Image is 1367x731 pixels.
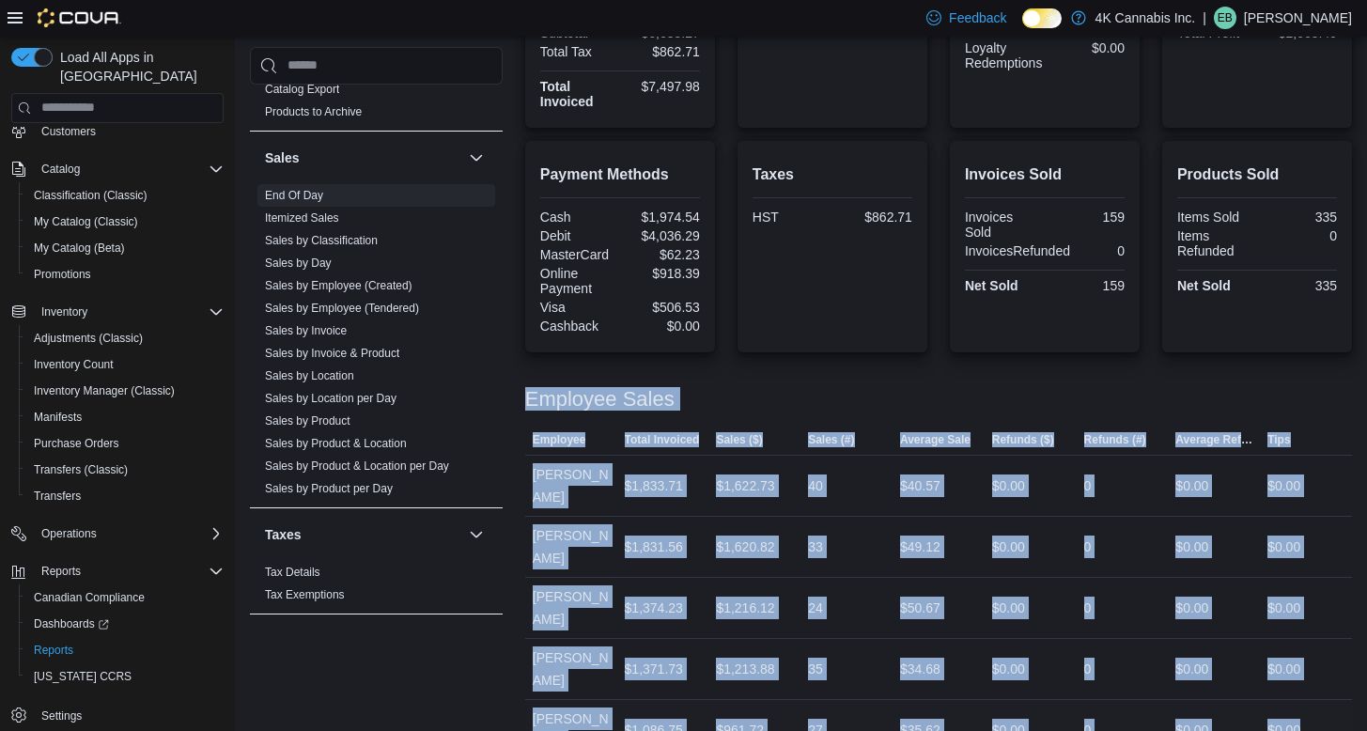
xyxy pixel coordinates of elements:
[1267,658,1300,680] div: $0.00
[540,300,616,315] div: Visa
[1078,243,1125,258] div: 0
[4,701,231,728] button: Settings
[965,278,1018,293] strong: Net Sold
[540,247,616,262] div: MasterCard
[41,304,87,319] span: Inventory
[34,410,82,425] span: Manifests
[4,156,231,182] button: Catalog
[19,261,231,288] button: Promotions
[26,327,150,350] a: Adjustments (Classic)
[1175,597,1208,619] div: $0.00
[1203,7,1206,29] p: |
[992,536,1025,558] div: $0.00
[265,323,347,338] span: Sales by Invoice
[265,278,412,293] span: Sales by Employee (Created)
[250,561,503,614] div: Taxes
[265,347,399,360] a: Sales by Invoice & Product
[265,436,407,451] span: Sales by Product & Location
[34,158,87,180] button: Catalog
[34,119,224,143] span: Customers
[34,590,145,605] span: Canadian Compliance
[26,613,224,635] span: Dashboards
[26,613,117,635] a: Dashboards
[1084,658,1092,680] div: 0
[26,380,182,402] a: Inventory Manager (Classic)
[1218,7,1233,29] span: EB
[624,300,700,315] div: $506.53
[19,663,231,690] button: [US_STATE] CCRS
[250,78,503,131] div: Products
[34,357,114,372] span: Inventory Count
[26,639,224,661] span: Reports
[265,588,345,601] a: Tax Exemptions
[34,214,138,229] span: My Catalog (Classic)
[34,522,224,545] span: Operations
[34,616,109,631] span: Dashboards
[34,643,73,658] span: Reports
[26,432,127,455] a: Purchase Orders
[265,256,332,271] span: Sales by Day
[41,708,82,723] span: Settings
[525,639,617,699] div: [PERSON_NAME]
[965,40,1043,70] div: Loyalty Redemptions
[265,257,332,270] a: Sales by Day
[992,658,1025,680] div: $0.00
[4,521,231,547] button: Operations
[808,432,854,447] span: Sales (#)
[265,525,461,544] button: Taxes
[540,79,594,109] strong: Total Invoiced
[19,351,231,378] button: Inventory Count
[1267,474,1300,497] div: $0.00
[265,82,339,97] span: Catalog Export
[41,124,96,139] span: Customers
[1177,228,1253,258] div: Items Refunded
[19,611,231,637] a: Dashboards
[265,324,347,337] a: Sales by Invoice
[624,228,700,243] div: $4,036.29
[716,658,774,680] div: $1,213.88
[4,299,231,325] button: Inventory
[1095,7,1196,29] p: 4K Cannabis Inc.
[716,536,774,558] div: $1,620.82
[1084,474,1092,497] div: 0
[265,83,339,96] a: Catalog Export
[26,406,224,428] span: Manifests
[265,525,302,544] h3: Taxes
[808,474,823,497] div: 40
[540,319,616,334] div: Cashback
[26,586,152,609] a: Canadian Compliance
[34,560,224,583] span: Reports
[265,346,399,361] span: Sales by Invoice & Product
[265,566,320,579] a: Tax Details
[625,536,683,558] div: $1,831.56
[265,459,449,473] a: Sales by Product & Location per Day
[265,211,339,225] a: Itemized Sales
[900,597,940,619] div: $50.67
[34,267,91,282] span: Promotions
[26,184,224,207] span: Classification (Classic)
[525,456,617,516] div: [PERSON_NAME]
[4,117,231,145] button: Customers
[34,301,224,323] span: Inventory
[265,302,419,315] a: Sales by Employee (Tendered)
[625,597,683,619] div: $1,374.23
[26,380,224,402] span: Inventory Manager (Classic)
[1084,536,1092,558] div: 0
[34,489,81,504] span: Transfers
[26,485,88,507] a: Transfers
[1177,210,1253,225] div: Items Sold
[265,104,362,119] span: Products to Archive
[19,404,231,430] button: Manifests
[992,474,1025,497] div: $0.00
[1214,7,1236,29] div: Eric Bayne
[19,182,231,209] button: Classification (Classic)
[1022,28,1023,29] span: Dark Mode
[26,353,121,376] a: Inventory Count
[965,210,1041,240] div: Invoices Sold
[525,517,617,577] div: [PERSON_NAME]
[465,147,488,169] button: Sales
[716,432,762,447] span: Sales ($)
[900,432,971,447] span: Average Sale
[624,319,700,334] div: $0.00
[26,237,224,259] span: My Catalog (Beta)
